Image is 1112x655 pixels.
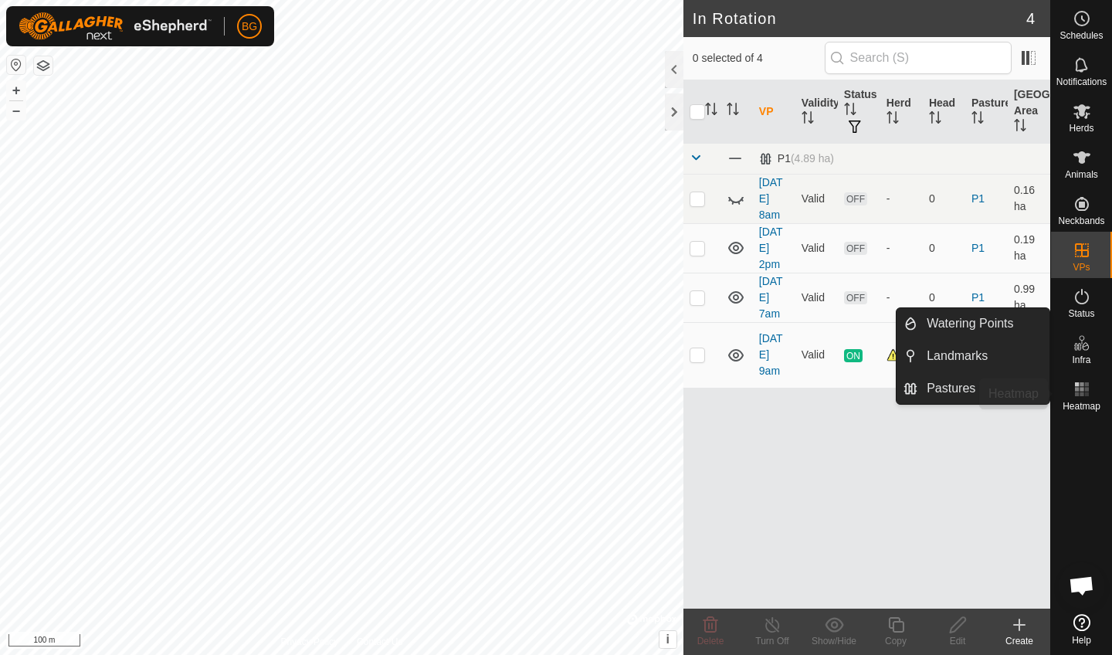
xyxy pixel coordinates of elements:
[7,56,25,74] button: Reset Map
[1008,273,1050,322] td: 0.99 ha
[795,273,838,322] td: Valid
[242,19,257,35] span: BG
[971,192,985,205] a: P1
[759,226,783,270] a: [DATE] 2pm
[923,174,965,223] td: 0
[659,631,676,648] button: i
[927,347,988,365] span: Landmarks
[1069,124,1093,133] span: Herds
[917,308,1049,339] a: Watering Points
[7,81,25,100] button: +
[357,635,402,649] a: Contact Us
[929,114,941,126] p-sorticon: Activate to sort
[795,322,838,388] td: Valid
[927,379,975,398] span: Pastures
[1073,263,1090,272] span: VPs
[887,240,917,256] div: -
[897,308,1049,339] li: Watering Points
[795,223,838,273] td: Valid
[1065,170,1098,179] span: Animals
[741,634,803,648] div: Turn Off
[7,101,25,120] button: –
[927,634,988,648] div: Edit
[1059,31,1103,40] span: Schedules
[927,314,1013,333] span: Watering Points
[802,114,814,126] p-sorticon: Activate to sort
[795,80,838,144] th: Validity
[759,176,783,221] a: [DATE] 8am
[1008,223,1050,273] td: 0.19 ha
[844,105,856,117] p-sorticon: Activate to sort
[844,242,867,255] span: OFF
[988,634,1050,648] div: Create
[697,636,724,647] span: Delete
[844,349,863,362] span: ON
[923,273,965,322] td: 0
[1051,608,1112,651] a: Help
[917,373,1049,404] a: Pastures
[844,192,867,205] span: OFF
[1058,216,1104,226] span: Neckbands
[1072,355,1090,365] span: Infra
[897,341,1049,372] li: Landmarks
[693,50,825,66] span: 0 selected of 4
[880,80,923,144] th: Herd
[923,80,965,144] th: Head
[666,633,670,646] span: i
[887,114,899,126] p-sorticon: Activate to sort
[1008,80,1050,144] th: [GEOGRAPHIC_DATA] Area
[887,290,917,306] div: -
[1059,562,1105,609] a: Open chat
[844,291,867,304] span: OFF
[759,332,783,377] a: [DATE] 9am
[1063,402,1100,411] span: Heatmap
[759,275,783,320] a: [DATE] 7am
[887,323,917,388] div: 3 Herds
[693,9,1026,28] h2: In Rotation
[917,341,1049,372] a: Landmarks
[897,373,1049,404] li: Pastures
[19,12,212,40] img: Gallagher Logo
[825,42,1012,74] input: Search (S)
[1008,174,1050,223] td: 0.16 ha
[887,191,917,207] div: -
[795,174,838,223] td: Valid
[865,634,927,648] div: Copy
[971,291,985,304] a: P1
[759,152,834,165] div: P1
[727,105,739,117] p-sorticon: Activate to sort
[753,80,795,144] th: VP
[923,223,965,273] td: 0
[1026,7,1035,30] span: 4
[965,80,1008,144] th: Pasture
[971,242,985,254] a: P1
[705,105,717,117] p-sorticon: Activate to sort
[1068,309,1094,318] span: Status
[803,634,865,648] div: Show/Hide
[971,114,984,126] p-sorticon: Activate to sort
[1056,77,1107,87] span: Notifications
[838,80,880,144] th: Status
[1072,636,1091,645] span: Help
[34,56,53,75] button: Map Layers
[1014,121,1026,134] p-sorticon: Activate to sort
[280,635,338,649] a: Privacy Policy
[791,152,834,165] span: (4.89 ha)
